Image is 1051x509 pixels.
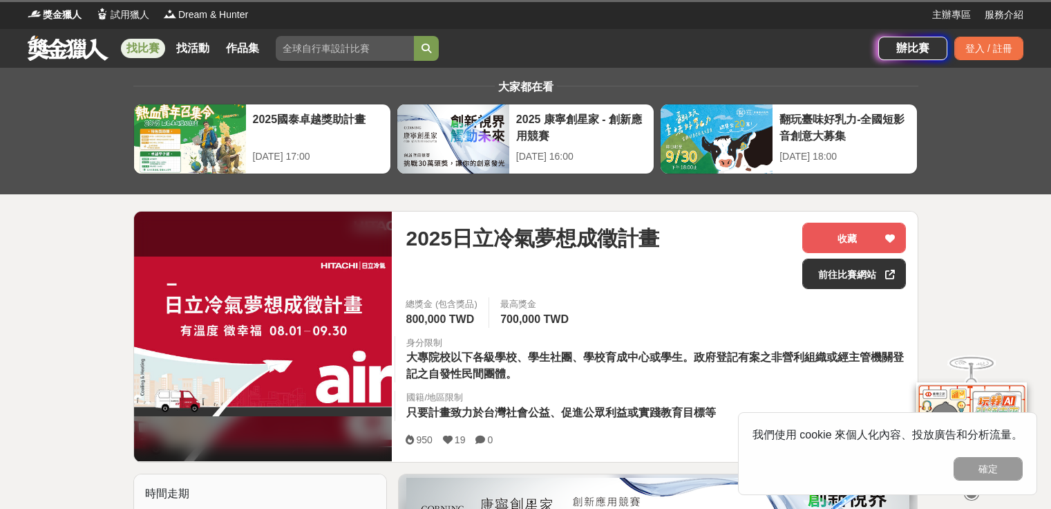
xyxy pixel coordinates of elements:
a: 作品集 [220,39,265,58]
a: 找活動 [171,39,215,58]
span: 950 [416,434,432,445]
span: 0 [487,434,493,445]
input: 全球自行車設計比賽 [276,36,414,61]
a: 前往比賽網站 [802,259,906,289]
img: d2146d9a-e6f6-4337-9592-8cefde37ba6b.png [916,382,1027,474]
span: 我們使用 cookie 來個人化內容、投放廣告和分析流量。 [752,429,1023,441]
div: 國籍/地區限制 [406,391,719,405]
img: Logo [95,7,109,21]
span: 19 [455,434,466,445]
div: 2025 康寧創星家 - 創新應用競賽 [516,111,647,142]
button: 收藏 [802,223,906,253]
span: 總獎金 (包含獎品) [406,297,477,311]
div: 翻玩臺味好乳力-全國短影音創意大募集 [779,111,910,142]
a: 2025國泰卓越獎助計畫[DATE] 17:00 [133,104,391,174]
span: 800,000 TWD [406,313,474,325]
img: Logo [28,7,41,21]
span: 大家都在看 [495,81,557,93]
img: Logo [163,7,177,21]
a: Logo獎金獵人 [28,8,82,22]
a: 辦比賽 [878,37,947,60]
span: Dream & Hunter [178,8,248,22]
div: [DATE] 16:00 [516,149,647,164]
span: 2025日立冷氣夢想成徵計畫 [406,223,659,254]
a: 找比賽 [121,39,165,58]
div: [DATE] 17:00 [253,149,384,164]
span: 獎金獵人 [43,8,82,22]
a: LogoDream & Hunter [163,8,248,22]
a: 2025 康寧創星家 - 創新應用競賽[DATE] 16:00 [397,104,654,174]
span: 大專院校以下各級學校、學生社團、學校育成中心或學生。政府登記有案之非營利組織或經主管機關登記之自發性民間團體。 [406,351,904,380]
button: 確定 [954,457,1023,481]
img: Cover Image [134,257,392,416]
a: 主辦專區 [932,8,971,22]
span: 只要計畫致力於台灣社會公益、促進公眾利益或實踐教育目標等 [406,407,716,418]
div: 2025國泰卓越獎助計畫 [253,111,384,142]
a: 翻玩臺味好乳力-全國短影音創意大募集[DATE] 18:00 [660,104,918,174]
div: [DATE] 18:00 [779,149,910,164]
span: 試用獵人 [111,8,149,22]
a: Logo試用獵人 [95,8,149,22]
span: 700,000 TWD [500,313,569,325]
a: 服務介紹 [985,8,1023,22]
div: 身分限制 [406,336,906,350]
div: 登入 / 註冊 [954,37,1023,60]
span: 最高獎金 [500,297,572,311]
